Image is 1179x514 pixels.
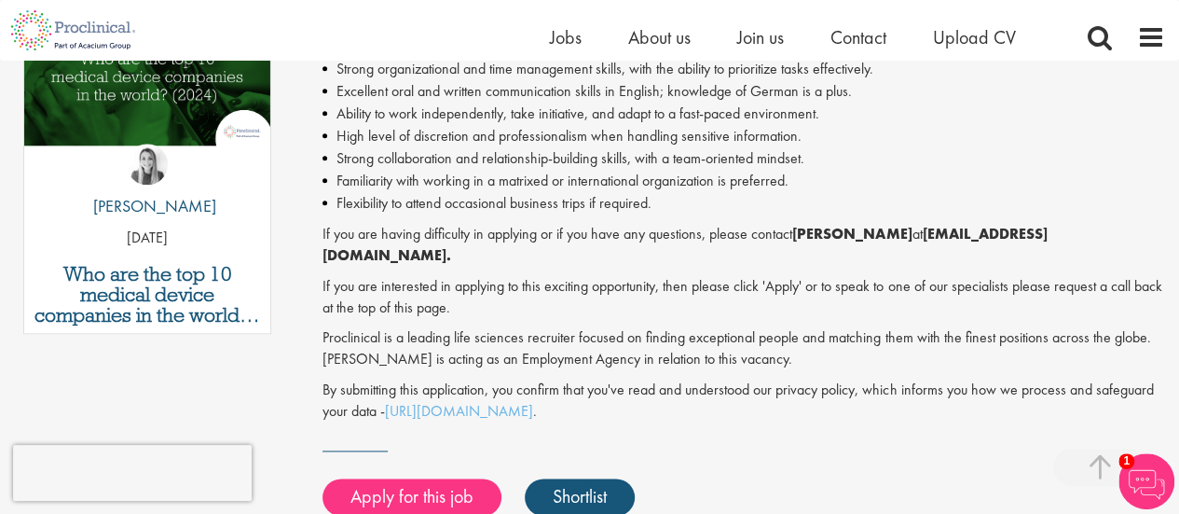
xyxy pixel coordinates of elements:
a: About us [628,25,691,49]
span: 1 [1118,453,1134,469]
p: By submitting this application, you confirm that you've read and understood our privacy policy, w... [322,380,1165,423]
li: Flexibility to attend occasional business trips if required. [322,192,1165,215]
a: Upload CV [933,25,1016,49]
a: Jobs [550,25,582,49]
p: Proclinical is a leading life sciences recruiter focused on finding exceptional people and matchi... [322,327,1165,370]
iframe: reCAPTCHA [13,445,252,501]
p: If you are having difficulty in applying or if you have any questions, please contact at [322,224,1165,267]
strong: [PERSON_NAME] [792,224,912,243]
img: Top 10 Medical Device Companies 2024 [24,18,270,146]
li: Ability to work independently, take initiative, and adapt to a fast-paced environment. [322,103,1165,125]
a: Link to a post [24,18,270,183]
a: Hannah Burke [PERSON_NAME] [79,144,216,228]
a: Who are the top 10 medical device companies in the world in [DATE]? [34,264,261,326]
li: Excellent oral and written communication skills in English; knowledge of German is a plus. [322,80,1165,103]
li: Strong organizational and time management skills, with the ability to prioritize tasks effectively. [322,58,1165,80]
p: [DATE] [24,228,270,249]
li: Strong collaboration and relationship-building skills, with a team-oriented mindset. [322,147,1165,170]
strong: [EMAIL_ADDRESS][DOMAIN_NAME]. [322,224,1047,265]
img: Hannah Burke [127,144,168,185]
img: Chatbot [1118,453,1174,509]
p: If you are interested in applying to this exciting opportunity, then please click 'Apply' or to s... [322,276,1165,319]
li: High level of discretion and professionalism when handling sensitive information. [322,125,1165,147]
p: [PERSON_NAME] [79,194,216,218]
a: Join us [737,25,784,49]
li: Familiarity with working in a matrixed or international organization is preferred. [322,170,1165,192]
a: Contact [830,25,886,49]
a: [URL][DOMAIN_NAME] [385,401,533,421]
